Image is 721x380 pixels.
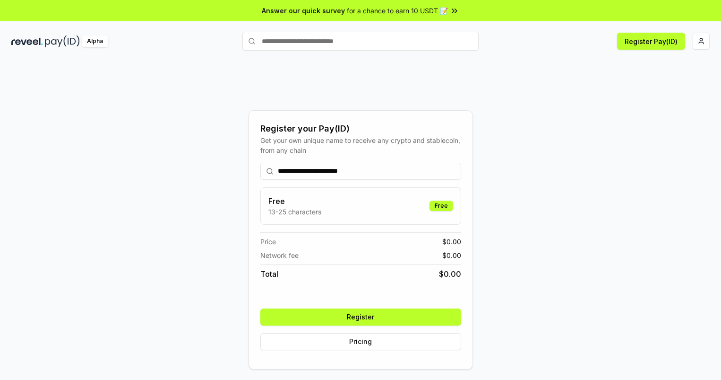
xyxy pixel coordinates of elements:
[347,6,448,16] span: for a chance to earn 10 USDT 📝
[260,333,461,350] button: Pricing
[82,35,108,47] div: Alpha
[268,195,321,207] h3: Free
[442,237,461,247] span: $ 0.00
[260,135,461,155] div: Get your own unique name to receive any crypto and stablecoin, from any chain
[260,309,461,326] button: Register
[260,268,278,280] span: Total
[429,201,453,211] div: Free
[442,250,461,260] span: $ 0.00
[617,33,685,50] button: Register Pay(ID)
[260,122,461,135] div: Register your Pay(ID)
[11,35,43,47] img: reveel_dark
[262,6,345,16] span: Answer our quick survey
[268,207,321,217] p: 13-25 characters
[45,35,80,47] img: pay_id
[260,250,299,260] span: Network fee
[439,268,461,280] span: $ 0.00
[260,237,276,247] span: Price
